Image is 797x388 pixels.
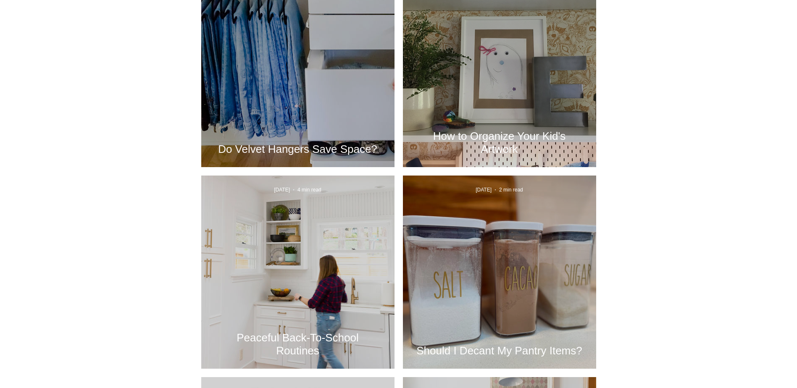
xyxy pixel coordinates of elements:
h2: Peaceful Back-To-School Routines [214,331,382,357]
span: 2 min read [499,187,523,193]
span: Jul 20, 2022 [476,187,492,193]
a: Do Velvet Hangers Save Space? [214,142,382,156]
h2: How to Organize Your Kid's Artwork [416,130,584,156]
h2: Do Velvet Hangers Save Space? [214,143,382,156]
span: Aug 1, 2022 [274,187,290,193]
a: Should I Decant My Pantry Items? [416,344,584,357]
a: Peaceful Back-To-School Routines [214,331,382,357]
h2: Should I Decant My Pantry Items? [416,344,584,357]
span: 4 min read [297,187,321,193]
a: How to Organize Your Kid's Artwork [416,129,584,156]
